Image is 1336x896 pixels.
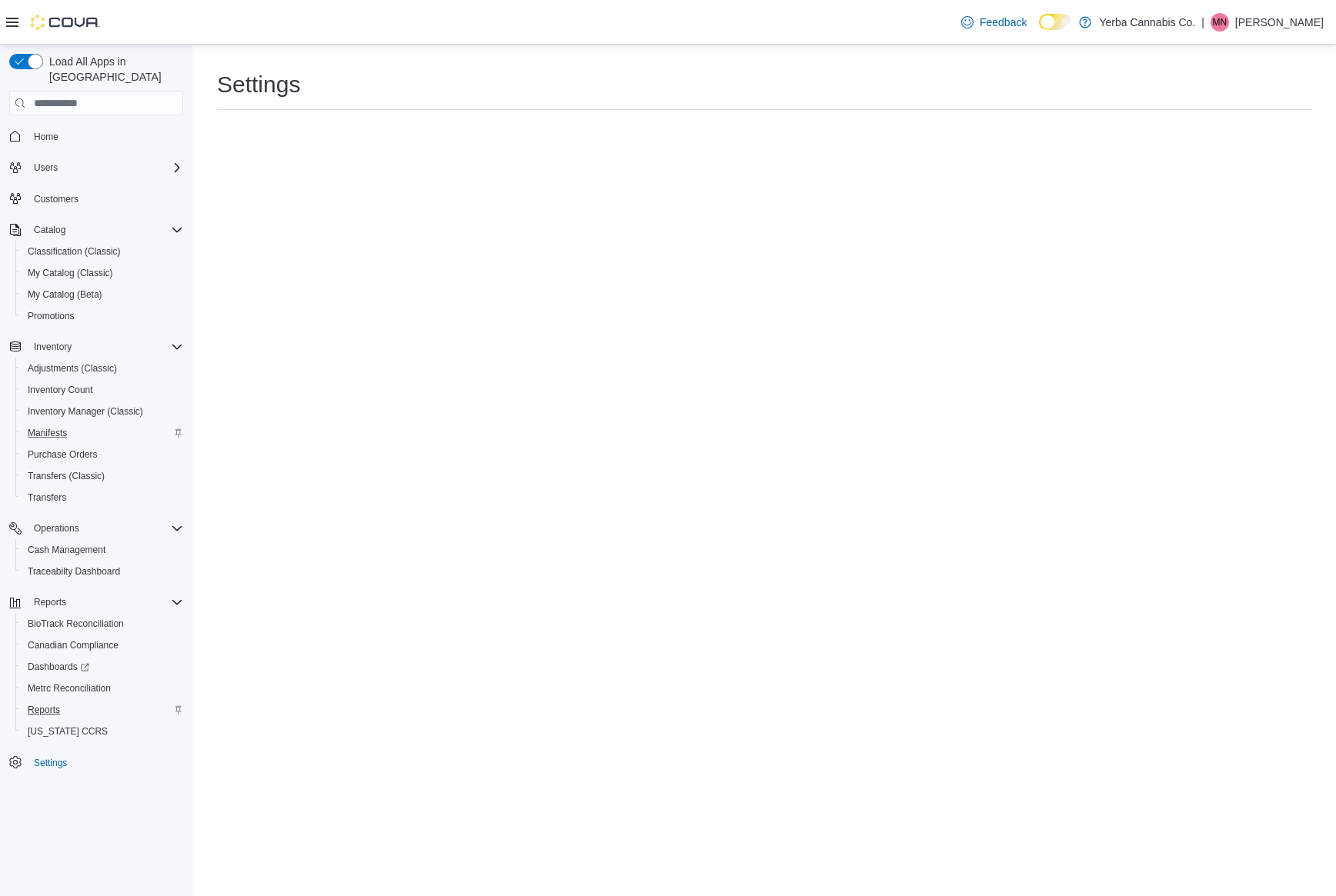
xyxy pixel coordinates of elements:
button: Inventory [3,336,189,358]
span: Catalog [28,221,183,239]
button: My Catalog (Classic) [15,262,189,284]
span: Canadian Compliance [22,636,183,655]
span: Inventory [28,338,183,356]
span: Traceabilty Dashboard [28,565,120,578]
span: BioTrack Reconciliation [28,618,124,630]
a: Home [28,128,65,146]
span: Canadian Compliance [28,639,119,651]
span: Operations [34,522,79,535]
span: My Catalog (Beta) [28,288,102,301]
span: Cash Management [22,541,183,559]
button: Metrc Reconciliation [15,678,189,699]
button: Users [28,158,64,177]
span: My Catalog (Classic) [28,267,113,279]
button: Operations [28,519,85,538]
a: Transfers [22,488,72,507]
img: Cova [31,15,100,30]
span: Operations [28,519,183,538]
span: Promotions [22,307,183,325]
button: Catalog [28,221,72,239]
input: Dark Mode [1039,14,1071,30]
span: Inventory Count [22,381,183,399]
a: Canadian Compliance [22,636,125,655]
button: Traceabilty Dashboard [15,561,189,582]
span: Reports [28,593,183,611]
a: Classification (Classic) [22,242,127,261]
a: Purchase Orders [22,445,104,464]
span: Catalog [34,224,65,236]
a: [US_STATE] CCRS [22,722,114,741]
div: Michael Nezi [1211,13,1229,32]
a: Feedback [955,7,1033,38]
span: Dashboards [22,658,183,676]
a: Transfers (Classic) [22,467,111,485]
button: Settings [3,751,189,774]
span: Settings [28,753,183,772]
a: Dashboards [22,658,95,676]
p: Yerba Cannabis Co. [1099,13,1195,32]
span: Inventory [34,341,72,353]
span: Load All Apps in [GEOGRAPHIC_DATA] [43,54,183,85]
a: Metrc Reconciliation [22,679,117,698]
button: Catalog [3,219,189,241]
a: My Catalog (Beta) [22,285,109,304]
button: Customers [3,188,189,210]
a: Adjustments (Classic) [22,359,123,378]
span: Washington CCRS [22,722,183,741]
span: Dashboards [28,661,89,673]
span: My Catalog (Beta) [22,285,183,304]
span: My Catalog (Classic) [22,264,183,282]
span: Customers [28,189,183,208]
a: Cash Management [22,541,112,559]
a: BioTrack Reconciliation [22,615,130,633]
span: Customers [34,193,78,205]
button: Purchase Orders [15,444,189,465]
span: Transfers [28,491,66,504]
span: Transfers [22,488,183,507]
a: Inventory Manager (Classic) [22,402,149,421]
span: Classification (Classic) [28,245,121,258]
span: Feedback [980,15,1027,30]
span: Metrc Reconciliation [22,679,183,698]
span: Inventory Manager (Classic) [22,402,183,421]
button: My Catalog (Beta) [15,284,189,305]
button: Inventory Manager (Classic) [15,401,189,422]
button: Home [3,125,189,147]
button: Inventory Count [15,379,189,401]
a: Dashboards [15,656,189,678]
a: Customers [28,190,85,208]
button: Reports [28,593,72,611]
span: Transfers (Classic) [28,470,105,482]
h1: Settings [217,69,300,100]
button: Manifests [15,422,189,444]
span: Users [28,158,183,177]
button: Canadian Compliance [15,635,189,656]
a: Inventory Count [22,381,99,399]
span: Inventory Count [28,384,93,396]
span: MN [1213,13,1227,32]
span: Adjustments (Classic) [28,362,117,375]
span: Traceabilty Dashboard [22,562,183,581]
a: Reports [22,701,66,719]
span: Purchase Orders [28,448,98,461]
button: Reports [3,591,189,613]
button: Transfers (Classic) [15,465,189,487]
button: Classification (Classic) [15,241,189,262]
span: Metrc Reconciliation [28,682,111,694]
button: Reports [15,699,189,721]
span: Users [34,162,58,174]
span: Manifests [28,427,67,439]
span: Home [28,126,183,145]
button: Transfers [15,487,189,508]
span: Inventory Manager (Classic) [28,405,143,418]
a: Promotions [22,307,81,325]
button: Users [3,157,189,178]
span: Purchase Orders [22,445,183,464]
p: | [1201,13,1204,32]
a: Settings [28,754,73,772]
nav: Complex example [9,118,183,814]
span: BioTrack Reconciliation [22,615,183,633]
button: Promotions [15,305,189,327]
span: Cash Management [28,544,105,556]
